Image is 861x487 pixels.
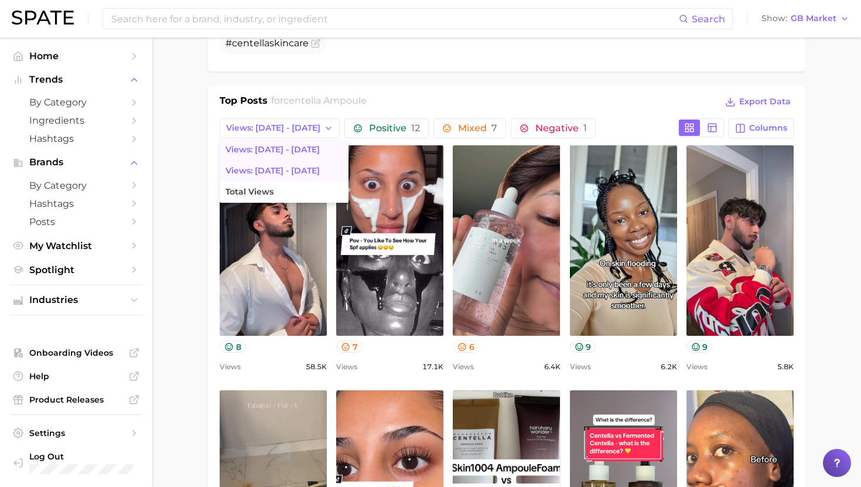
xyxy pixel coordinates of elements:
span: Export Data [739,97,791,107]
h2: for [271,94,367,111]
span: Negative [535,124,587,133]
ul: Views: [DATE] - [DATE] [220,139,348,203]
a: Log out. Currently logged in with e-mail mathilde@spate.nyc. [9,448,143,478]
a: Ingredients [9,111,143,130]
span: Positive [369,124,420,133]
span: My Watchlist [29,240,123,251]
span: 12 [411,122,420,134]
button: 8 [220,340,246,353]
a: Settings [9,424,143,442]
h1: Top Posts [220,94,268,111]
a: Onboarding Videos [9,344,143,362]
span: Search [692,13,725,25]
span: Mixed [458,124,497,133]
span: 6.2k [661,360,677,374]
span: 1 [583,122,587,134]
span: Total Views [225,187,274,197]
a: Home [9,47,143,65]
span: Ingredients [29,115,123,126]
span: GB Market [791,15,836,22]
span: Spotlight [29,264,123,275]
a: My Watchlist [9,237,143,255]
span: Settings [29,428,123,438]
span: # skincare [225,38,309,49]
button: Export Data [722,94,794,110]
a: Hashtags [9,195,143,213]
span: centella ampoule [283,95,367,106]
span: Views: [DATE] - [DATE] [225,166,320,176]
span: by Category [29,97,123,108]
span: 5.8k [777,360,794,374]
a: Help [9,367,143,385]
span: Product Releases [29,394,123,405]
span: Views [453,360,474,374]
button: ShowGB Market [758,11,852,26]
a: Posts [9,213,143,231]
button: Industries [9,291,143,309]
span: 58.5k [306,360,327,374]
button: Trends [9,71,143,88]
span: Views [336,360,357,374]
span: 17.1k [422,360,443,374]
a: by Category [9,176,143,195]
span: Brands [29,157,123,168]
span: Views: [DATE] - [DATE] [225,145,320,155]
span: Log Out [29,451,134,462]
button: Columns [729,118,794,138]
span: Show [761,15,787,22]
span: centella [232,38,269,49]
a: by Category [9,93,143,111]
a: Spotlight [9,261,143,279]
a: Product Releases [9,391,143,408]
span: Help [29,371,123,382]
img: SPATE [12,11,74,25]
span: Posts [29,216,123,227]
span: by Category [29,180,123,191]
span: Industries [29,295,123,305]
button: 9 [570,340,596,353]
span: Hashtags [29,133,123,144]
span: Views [220,360,241,374]
button: Views: [DATE] - [DATE] [220,118,340,138]
a: Hashtags [9,130,143,148]
span: Views: [DATE] - [DATE] [226,123,320,133]
span: Columns [749,123,787,133]
span: Trends [29,74,123,85]
span: Views [570,360,591,374]
button: 6 [453,340,479,353]
span: Home [29,50,123,62]
span: Hashtags [29,198,123,209]
button: 7 [336,340,363,353]
button: Brands [9,154,143,171]
button: Flag as miscategorized or irrelevant [311,39,320,48]
span: 6.4k [544,360,561,374]
span: 7 [491,122,497,134]
span: Onboarding Videos [29,348,123,358]
input: Search here for a brand, industry, or ingredient [110,9,679,29]
button: 9 [686,340,713,353]
span: Views [686,360,708,374]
